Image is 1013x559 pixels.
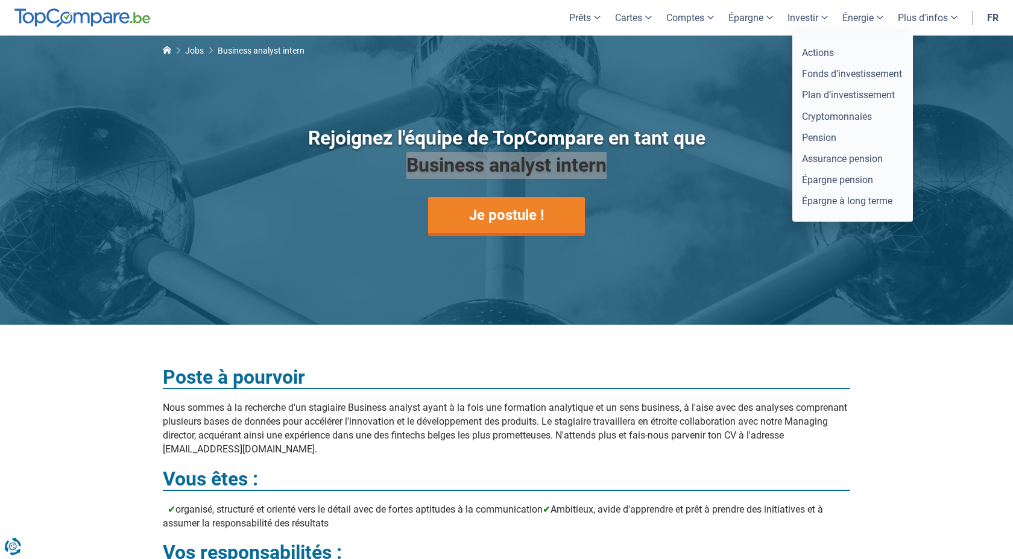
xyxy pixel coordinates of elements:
a: Actions [797,42,908,63]
a: Épargne pension [797,169,908,190]
a: Home [163,46,171,55]
h1: Rejoignez l'équipe de TopCompare en tant que Business analyst intern [277,125,736,179]
h3: Vous êtes : [163,469,850,491]
h3: Poste à pourvoir [163,367,850,389]
a: Cryptomonnaies [797,106,908,127]
a: Jobs [185,46,204,55]
a: Fonds d’investissement [797,63,908,84]
span: ✔ [543,504,551,515]
img: TopCompare [14,8,150,28]
a: Assurance pension [797,148,908,169]
span: ✔ [168,504,175,515]
a: Épargne à long terme [797,190,908,211]
a: Je postule ! [428,197,585,233]
span: Business analyst intern [218,46,305,55]
a: Plan d’investissement [797,84,908,105]
a: Pension [797,127,908,148]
